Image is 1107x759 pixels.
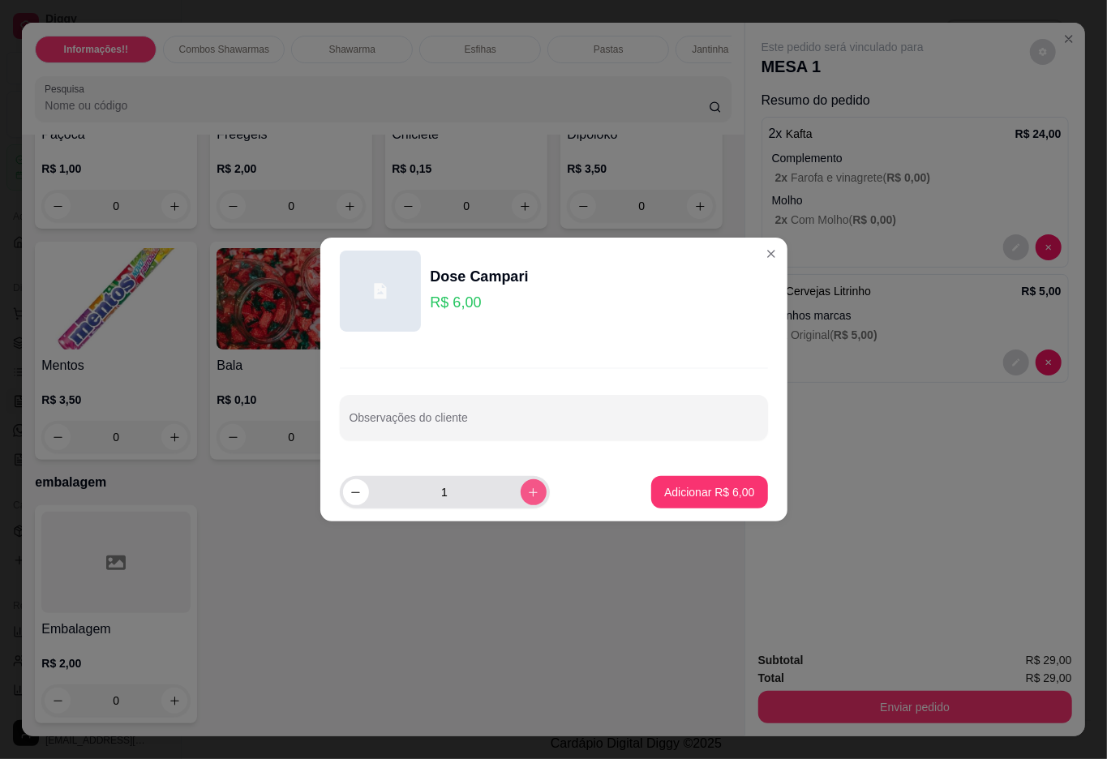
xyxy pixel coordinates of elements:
button: Adicionar R$ 6,00 [651,476,767,508]
input: Observações do cliente [350,416,758,432]
p: Adicionar R$ 6,00 [664,484,754,500]
div: Dose Campari [431,265,529,288]
button: increase-product-quantity [521,479,547,505]
button: decrease-product-quantity [343,479,369,505]
button: Close [758,241,784,267]
p: R$ 6,00 [431,291,529,314]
